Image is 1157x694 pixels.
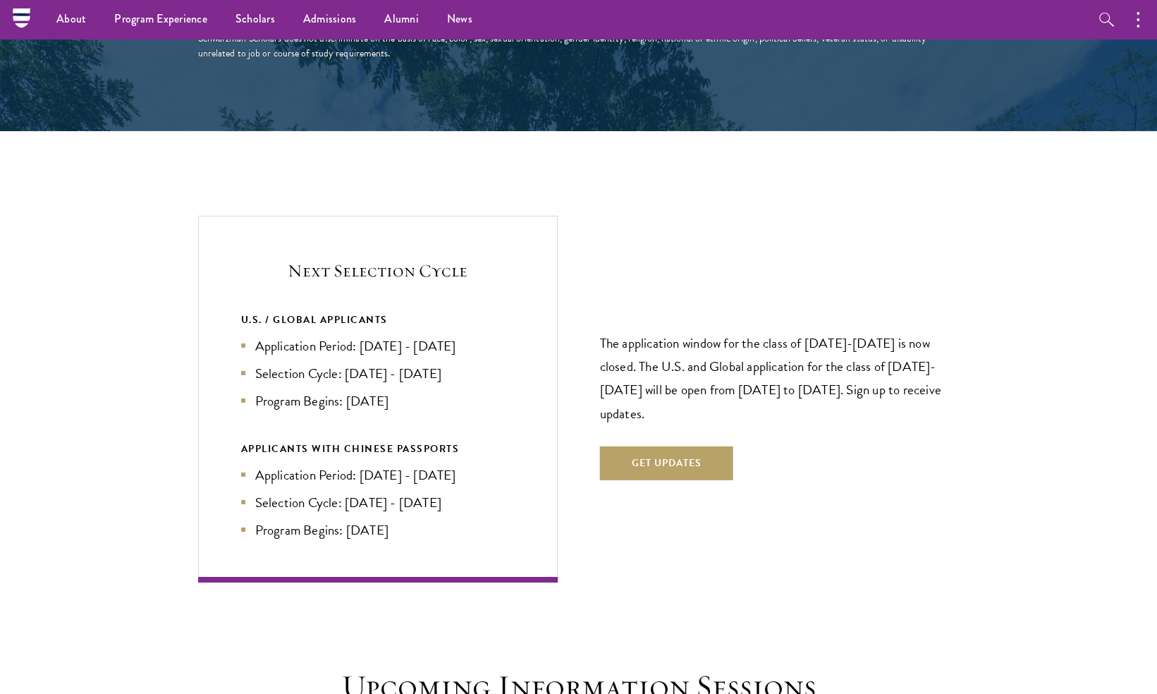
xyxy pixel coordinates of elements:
[241,259,515,283] h5: Next Selection Cycle
[241,465,515,485] li: Application Period: [DATE] - [DATE]
[600,331,960,425] p: The application window for the class of [DATE]-[DATE] is now closed. The U.S. and Global applicat...
[241,336,515,356] li: Application Period: [DATE] - [DATE]
[198,31,960,61] div: Schwarzman Scholars does not discriminate on the basis of race, color, sex, sexual orientation, g...
[241,440,515,458] div: APPLICANTS WITH CHINESE PASSPORTS
[241,492,515,513] li: Selection Cycle: [DATE] - [DATE]
[241,391,515,411] li: Program Begins: [DATE]
[241,520,515,540] li: Program Begins: [DATE]
[241,311,515,329] div: U.S. / GLOBAL APPLICANTS
[241,363,515,384] li: Selection Cycle: [DATE] - [DATE]
[600,446,733,480] button: Get Updates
